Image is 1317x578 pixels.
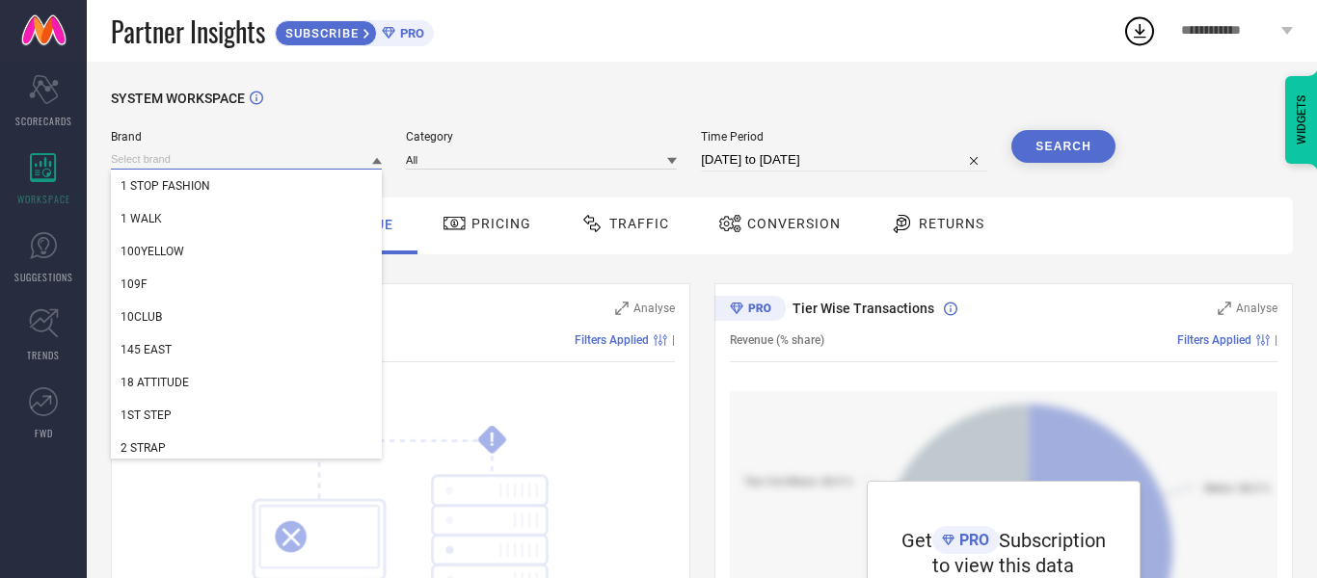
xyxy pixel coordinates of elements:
input: Select time period [701,148,987,171]
span: SUGGESTIONS [14,270,73,284]
span: SUBSCRIBE [276,26,363,40]
span: | [1275,333,1277,347]
span: Filters Applied [1177,333,1251,347]
div: 10CLUB [111,301,382,333]
div: 2 STRAP [111,432,382,464]
span: to view this data [932,554,1074,577]
span: 1ST STEP [121,408,172,422]
a: SUBSCRIBEPRO [275,15,434,46]
svg: Zoom [1218,302,1231,315]
span: Subscription [999,529,1106,552]
span: Analyse [1236,302,1277,315]
span: 1 STOP FASHION [121,179,210,193]
span: Traffic [609,216,669,231]
svg: Zoom [615,302,629,315]
span: Filters Applied [575,333,649,347]
div: 1ST STEP [111,399,382,432]
span: WORKSPACE [17,192,70,206]
div: 1 STOP FASHION [111,170,382,202]
div: 1 WALK [111,202,382,235]
div: 18 ATTITUDE [111,366,382,399]
span: 145 EAST [121,343,172,356]
span: Pricing [471,216,531,231]
span: SCORECARDS [15,114,72,128]
span: 100YELLOW [121,245,184,258]
div: 145 EAST [111,333,382,366]
div: 100YELLOW [111,235,382,268]
div: 109F [111,268,382,301]
span: Conversion [747,216,841,231]
span: Tier Wise Transactions [793,301,934,316]
span: Revenue (% share) [730,333,824,347]
span: Brand [111,130,382,144]
span: 2 STRAP [121,441,166,455]
span: Get [901,529,932,552]
span: Returns [919,216,984,231]
span: 1 WALK [121,212,162,225]
span: PRO [954,531,989,549]
span: TRENDS [27,348,60,362]
span: | [672,333,675,347]
div: Premium [714,296,786,325]
span: Category [406,130,677,144]
div: Open download list [1122,13,1157,48]
span: Time Period [701,130,987,144]
span: 109F [121,277,148,291]
span: SYSTEM WORKSPACE [111,91,245,106]
tspan: ! [490,429,495,451]
span: Partner Insights [111,12,265,51]
span: PRO [395,26,424,40]
span: 18 ATTITUDE [121,376,189,389]
span: Analyse [633,302,675,315]
span: FWD [35,426,53,440]
button: Search [1011,130,1115,163]
span: 10CLUB [121,310,162,324]
input: Select brand [111,149,382,170]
